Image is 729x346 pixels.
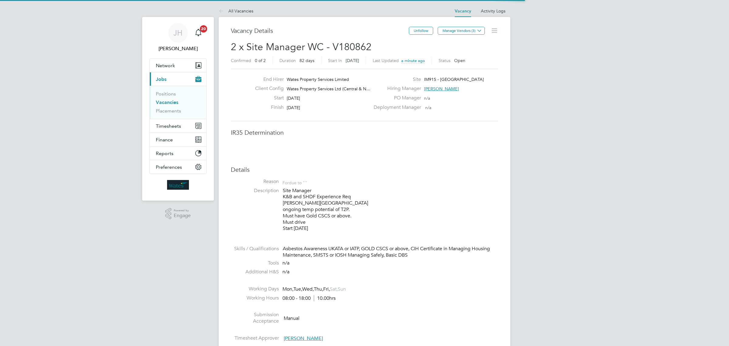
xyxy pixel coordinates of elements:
[150,72,206,86] button: Jobs
[424,77,484,82] span: IM91S - [GEOGRAPHIC_DATA]
[231,286,279,292] label: Working Days
[250,104,284,111] label: Finish
[142,17,214,201] nav: Main navigation
[314,286,323,292] span: Thu,
[156,164,182,170] span: Preferences
[424,86,459,92] span: [PERSON_NAME]
[231,269,279,275] label: Additional H&S
[231,188,279,194] label: Description
[250,95,284,101] label: Start
[219,8,253,14] a: All Vacancies
[149,23,207,52] a: JH[PERSON_NAME]
[287,86,371,92] span: Wates Property Services Ltd (Central & N…
[424,95,430,101] span: n/a
[165,208,191,220] a: Powered byEngage
[231,58,251,63] label: Confirmed
[174,213,191,218] span: Engage
[174,208,191,213] span: Powered by
[284,335,323,341] span: [PERSON_NAME]
[156,63,175,68] span: Network
[314,295,336,301] span: 10.00hrs
[231,166,498,174] h3: Details
[150,147,206,160] button: Reports
[156,76,166,82] span: Jobs
[167,180,189,190] img: wates-logo-retina.png
[231,260,279,266] label: Tools
[231,335,279,341] label: Timesheet Approver
[250,76,284,83] label: End Hirer
[173,29,183,37] span: JH
[156,137,173,143] span: Finance
[156,99,178,105] a: Vacancies
[150,86,206,119] div: Jobs
[149,45,207,52] span: James Harding
[328,58,342,63] label: Start In
[231,312,279,324] label: Submission Acceptance
[323,286,330,292] span: Fri,
[370,76,421,83] label: Site
[279,58,296,63] label: Duration
[455,9,471,14] a: Vacancy
[156,151,173,156] span: Reports
[282,295,336,302] div: 08:00 - 18:00
[231,178,279,185] label: Reason
[338,286,346,292] span: Sun
[150,59,206,72] button: Network
[156,123,181,129] span: Timesheets
[149,180,207,190] a: Go to home page
[370,104,421,111] label: Deployment Manager
[231,27,409,35] h3: Vacancy Details
[439,58,450,63] label: Status
[231,246,279,252] label: Skills / Qualifications
[282,286,293,292] span: Mon,
[150,133,206,146] button: Finance
[231,41,371,53] span: 2 x Site Manager WC - V180862
[156,91,176,97] a: Positions
[293,286,302,292] span: Tue,
[401,58,425,63] span: a minute ago
[282,269,289,275] span: n/a
[287,95,300,101] span: [DATE]
[200,25,207,33] span: 20
[282,178,307,185] div: For due to ""
[231,129,498,137] h3: IR35 Determination
[409,27,433,35] button: Unfollow
[370,95,421,101] label: PO Manager
[156,108,181,114] a: Placements
[250,85,284,92] label: Client Config
[373,58,399,63] label: Last Updated
[283,246,498,258] div: Asbestos Awareness UKATA or IATP, GOLD CSCS or above, CIH Certificate in Managing Housing Mainten...
[481,8,505,14] a: Activity Logs
[370,85,421,92] label: Hiring Manager
[150,160,206,174] button: Preferences
[330,286,338,292] span: Sat,
[255,58,266,63] span: 0 of 2
[192,23,204,43] a: 20
[282,260,289,266] span: n/a
[287,77,349,82] span: Wates Property Services Limited
[150,119,206,133] button: Timesheets
[231,295,279,301] label: Working Hours
[438,27,485,35] button: Manage Vendors (3)
[346,58,359,63] span: [DATE]
[299,58,314,63] span: 82 days
[287,105,300,110] span: [DATE]
[284,315,299,321] span: Manual
[425,105,431,110] span: n/a
[283,188,498,232] p: Site Manager K&B and SHDF Experience Req [PERSON_NAME][GEOGRAPHIC_DATA] ongoing temp potential of...
[454,58,465,63] span: Open
[302,286,314,292] span: Wed,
